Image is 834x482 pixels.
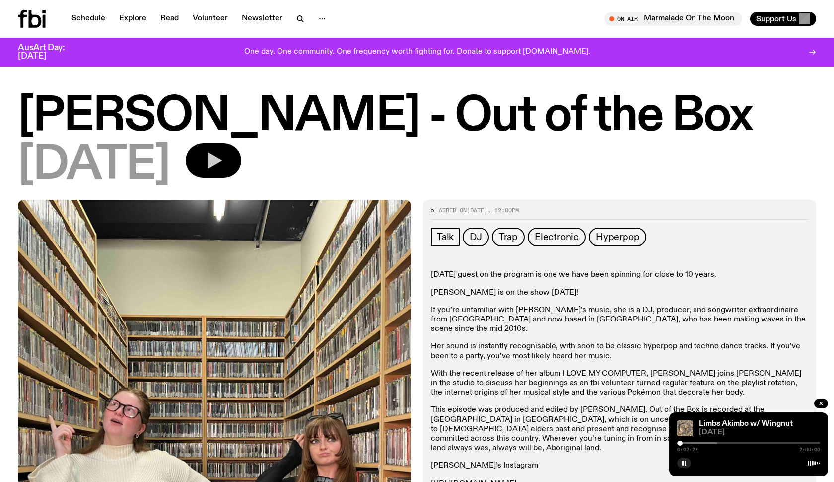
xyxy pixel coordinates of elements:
[431,342,808,361] p: Her sound is instantly recognisable, with soon to be classic hyperpop and techno dance tracks. If...
[799,447,820,452] span: 2:00:00
[431,369,808,398] p: With the recent release of her album I LOVE MY COMPUTER, [PERSON_NAME] joins [PERSON_NAME] in the...
[604,12,742,26] button: On AirMarmalade On The Moon
[499,232,518,242] span: Trap
[154,12,185,26] a: Read
[431,288,808,298] p: [PERSON_NAME] is on the show [DATE]!
[699,429,820,436] span: [DATE]
[463,228,489,246] a: DJ
[437,232,454,242] span: Talk
[528,228,586,246] a: Electronic
[756,14,796,23] span: Support Us
[113,12,152,26] a: Explore
[236,12,288,26] a: Newsletter
[487,206,519,214] span: , 12:00pm
[18,44,81,61] h3: AusArt Day: [DATE]
[677,447,698,452] span: 0:02:27
[431,405,808,453] p: This episode was produced and edited by [PERSON_NAME]. Out of the Box is recorded at the [GEOGRAP...
[66,12,111,26] a: Schedule
[492,228,525,246] a: Trap
[431,306,808,334] p: If you’re unfamiliar with [PERSON_NAME]’s music, she is a DJ, producer, and songwriter extraordin...
[187,12,234,26] a: Volunteer
[431,228,460,246] a: Talk
[431,270,808,280] p: [DATE] guest on the program is one we have been spinning for close to 10 years.
[467,206,487,214] span: [DATE]
[699,420,793,428] a: Limbs Akimbo w/ Wingnut
[439,206,467,214] span: Aired on
[18,143,170,188] span: [DATE]
[431,462,538,470] a: [PERSON_NAME]’s Instagram
[589,228,646,246] a: Hyperpop
[750,12,816,26] button: Support Us
[18,94,816,139] h1: [PERSON_NAME] - Out of the Box
[596,232,639,242] span: Hyperpop
[470,232,482,242] span: DJ
[535,232,579,242] span: Electronic
[244,48,590,57] p: One day. One community. One frequency worth fighting for. Donate to support [DOMAIN_NAME].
